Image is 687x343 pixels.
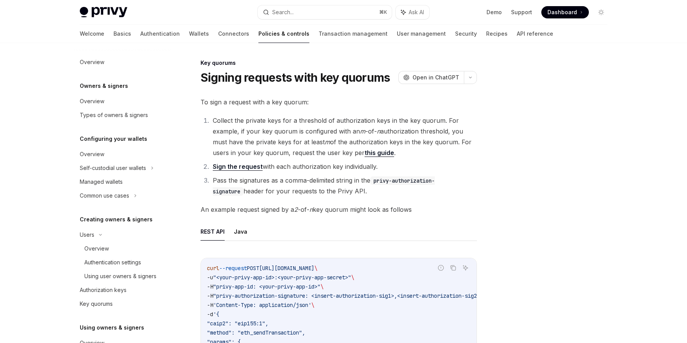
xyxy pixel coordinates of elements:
a: Authorization keys [74,283,172,297]
h5: Owners & signers [80,81,128,91]
div: Authorization keys [80,285,127,295]
h5: Configuring your wallets [80,134,147,143]
span: '{ [213,311,219,318]
a: this guide [365,149,394,157]
a: Overview [74,147,172,161]
h5: Using owners & signers [80,323,144,332]
span: "<your-privy-app-id>:<your-privy-app-secret>" [213,274,351,281]
em: 2 [294,206,298,213]
button: Ask AI [396,5,429,19]
span: "privy-authorization-signature: <insert-authorization-sig1>,<insert-authorization-sig2>" [213,292,483,299]
a: Demo [486,8,502,16]
span: -H [207,292,213,299]
em: m [325,138,330,146]
span: \ [314,265,317,272]
span: \ [351,274,354,281]
a: Using user owners & signers [74,269,172,283]
div: Overview [84,244,109,253]
div: Authentication settings [84,258,141,267]
a: Dashboard [541,6,589,18]
li: Collect the private keys for a threshold of authorization keys in the key quorum. For example, if... [210,115,477,158]
div: Key quorums [80,299,113,308]
a: API reference [517,25,553,43]
li: Pass the signatures as a comma-delimited string in the header for your requests to the Privy API. [210,175,477,196]
a: Basics [113,25,131,43]
span: "privy-app-id: <your-privy-app-id>" [213,283,320,290]
a: Security [455,25,477,43]
span: "caip2": "eip155:1", [207,320,268,327]
div: Users [80,230,94,239]
button: Toggle dark mode [595,6,607,18]
a: Authentication settings [74,256,172,269]
a: User management [397,25,446,43]
span: Open in ChatGPT [413,74,459,81]
button: Copy the contents from the code block [448,263,458,273]
h5: Creating owners & signers [80,215,153,224]
div: Using user owners & signers [84,272,156,281]
span: To sign a request with a key quorum: [201,97,477,107]
button: Search...⌘K [258,5,392,19]
button: Report incorrect code [436,263,446,273]
span: [URL][DOMAIN_NAME] [259,265,314,272]
a: Transaction management [319,25,388,43]
span: \ [320,283,324,290]
div: Overview [80,97,104,106]
span: --request [219,265,247,272]
span: -d [207,311,213,318]
em: n [309,206,313,213]
a: Sign the request [213,163,263,171]
a: Key quorums [74,297,172,311]
img: light logo [80,7,127,18]
span: Dashboard [547,8,577,16]
div: Key quorums [201,59,477,67]
span: POST [247,265,259,272]
a: Recipes [486,25,508,43]
a: Authentication [140,25,180,43]
span: curl [207,265,219,272]
a: Support [511,8,532,16]
a: Connectors [218,25,249,43]
span: An example request signed by a -of- key quorum might look as follows [201,204,477,215]
span: -u [207,274,213,281]
span: "method": "eth_sendTransaction", [207,329,305,336]
a: Types of owners & signers [74,108,172,122]
span: -H [207,283,213,290]
a: Overview [74,55,172,69]
div: Overview [80,150,104,159]
span: ⌘ K [379,9,387,15]
a: Overview [74,94,172,108]
div: Types of owners & signers [80,110,148,120]
h1: Signing requests with key quorums [201,71,390,84]
button: REST API [201,223,225,241]
a: Policies & controls [258,25,309,43]
span: \ [311,302,314,308]
div: Managed wallets [80,177,123,186]
li: with each authorization key individually. [210,161,477,172]
button: Open in ChatGPT [398,71,464,84]
em: m [360,127,365,135]
em: n [377,127,380,135]
span: 'Content-Type: application/json' [213,302,311,308]
span: Ask AI [409,8,424,16]
div: Search... [272,8,294,17]
div: Common use cases [80,191,129,200]
div: Self-custodial user wallets [80,163,146,173]
a: Managed wallets [74,175,172,189]
button: Ask AI [460,263,470,273]
span: -H [207,302,213,308]
button: Java [234,223,247,241]
div: Overview [80,58,104,67]
a: Overview [74,242,172,256]
a: Welcome [80,25,104,43]
a: Wallets [189,25,209,43]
